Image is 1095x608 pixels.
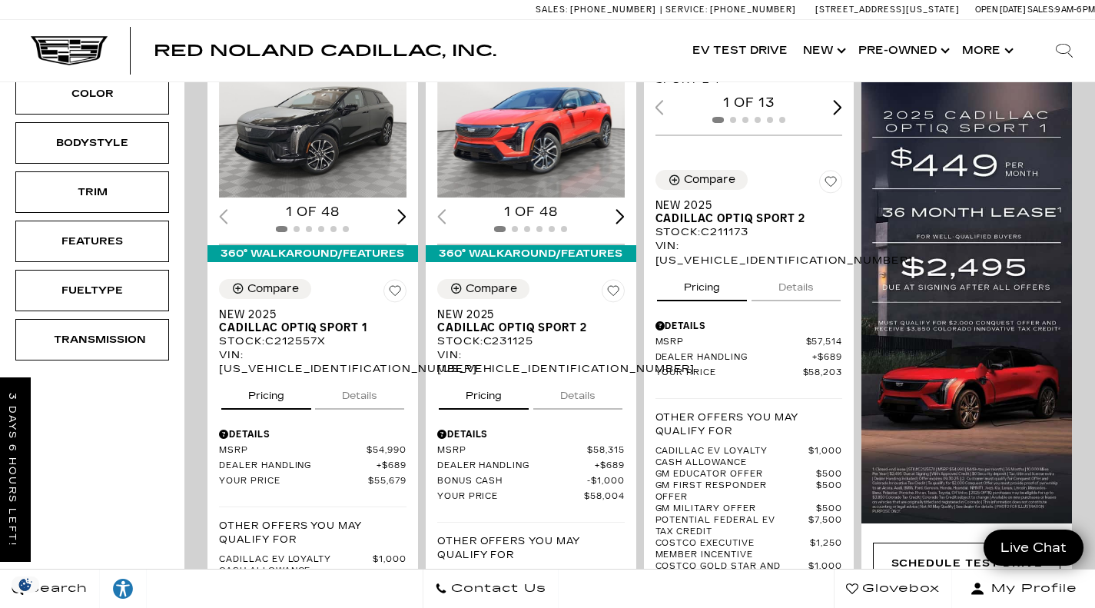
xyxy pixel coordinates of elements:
[954,20,1018,81] button: More
[219,427,406,441] div: Pricing Details - New 2025 Cadillac OPTIQ Sport 1
[219,204,406,221] div: 1 of 48
[154,43,496,58] a: Red Noland Cadillac, Inc.
[24,578,88,600] span: Search
[655,446,809,469] span: Cadillac EV Loyalty Cash Allowance
[437,308,625,334] a: New 2025Cadillac OPTIQ Sport 2
[397,209,406,224] div: Next slide
[584,491,625,503] span: $58,004
[655,352,813,364] span: Dealer Handling
[655,480,843,503] a: GM First Responder Offer $500
[315,376,404,410] button: details tab
[655,212,831,225] span: Cadillac OPTIQ Sport 2
[655,352,843,364] a: Dealer Handling $689
[587,476,625,487] span: $1,000
[15,171,169,213] div: TrimTrim
[808,515,842,538] span: $7,500
[655,469,817,480] span: GM Educator Offer
[437,334,625,348] div: Stock : C231125
[984,530,1083,566] a: Live Chat
[616,209,625,224] div: Next slide
[219,476,368,487] span: Your Price
[219,445,406,457] a: MSRP $54,990
[858,578,940,600] span: Glovebox
[437,476,625,487] a: Bonus Cash $1,000
[819,170,842,199] button: Save Vehicle
[437,55,628,198] img: 2025 Cadillac OPTIQ Sport 2 1
[655,337,843,348] a: MSRP $57,514
[808,446,842,469] span: $1,000
[447,578,546,600] span: Contact Us
[795,20,851,81] a: New
[891,555,1043,572] div: Schedule Test Drive
[437,445,625,457] a: MSRP $58,315
[815,5,960,15] a: [STREET_ADDRESS][US_STATE]
[15,122,169,164] div: BodystyleBodystyle
[219,308,395,321] span: New 2025
[602,279,625,308] button: Save Vehicle
[655,538,843,561] a: Costco Executive Member Incentive $1,250
[15,270,169,311] div: FueltypeFueltype
[1055,5,1095,15] span: 9 AM-6 PM
[873,543,1060,584] div: Schedule Test Drive
[655,561,843,596] a: Costco Gold Star and Business Member Incentive $1,000
[655,515,809,538] span: Potential Federal EV Tax Credit
[54,331,131,348] div: Transmission
[54,184,131,201] div: Trim
[31,36,108,65] img: Cadillac Dark Logo with Cadillac White Text
[655,446,843,469] a: Cadillac EV Loyalty Cash Allowance $1,000
[219,334,406,348] div: Stock : C212557X
[15,319,169,360] div: TransmissionTransmission
[752,267,841,301] button: details tab
[851,20,954,81] a: Pre-Owned
[1027,5,1055,15] span: Sales:
[439,376,529,410] button: pricing tab
[806,337,843,348] span: $57,514
[595,460,625,472] span: $689
[657,267,747,301] button: pricing tab
[685,20,795,81] a: EV Test Drive
[655,199,831,212] span: New 2025
[15,73,169,115] div: ColorColor
[655,561,809,596] span: Costco Gold Star and Business Member Incentive
[423,570,559,608] a: Contact Us
[437,204,625,221] div: 1 of 48
[437,279,529,299] button: Compare Vehicle
[219,554,373,577] span: Cadillac EV Loyalty Cash Allowance
[1034,20,1095,81] div: Search
[816,503,842,515] span: $500
[373,554,406,577] span: $1,000
[710,5,796,15] span: [PHONE_NUMBER]
[367,445,406,457] span: $54,990
[154,42,496,60] span: Red Noland Cadillac, Inc.
[655,225,843,239] div: Stock : C211173
[8,576,43,593] section: Click to Open Cookie Consent Modal
[15,221,169,262] div: FeaturesFeatures
[655,503,817,515] span: GM Military Offer
[377,460,406,472] span: $689
[437,308,613,321] span: New 2025
[660,5,800,14] a: Service: [PHONE_NUMBER]
[812,352,842,364] span: $689
[952,570,1095,608] button: Open user profile menu
[655,515,843,538] a: Potential Federal EV Tax Credit $7,500
[247,282,299,296] div: Compare
[816,469,842,480] span: $500
[437,491,625,503] a: Your Price $58,004
[536,5,568,15] span: Sales:
[437,321,613,334] span: Cadillac OPTIQ Sport 2
[655,95,843,111] div: 1 of 13
[54,135,131,151] div: Bodystyle
[437,460,625,472] a: Dealer Handling $689
[219,476,406,487] a: Your Price $55,679
[655,538,811,561] span: Costco Executive Member Incentive
[816,480,842,503] span: $500
[655,367,803,379] span: Your Price
[803,367,843,379] span: $58,203
[834,570,952,608] a: Glovebox
[655,367,843,379] a: Your Price $58,203
[219,554,406,577] a: Cadillac EV Loyalty Cash Allowance $1,000
[655,239,843,267] div: VIN: [US_VEHICLE_IDENTIFICATION_NUMBER]
[655,469,843,480] a: GM Educator Offer $500
[219,519,406,547] p: Other Offers You May Qualify For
